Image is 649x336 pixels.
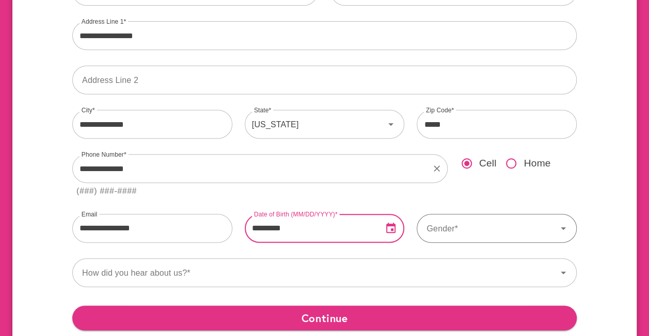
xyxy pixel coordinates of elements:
[81,309,568,327] span: Continue
[378,216,403,241] button: Open Date Picker
[385,118,397,130] svg: Icon
[557,222,569,234] svg: Icon
[72,306,577,330] button: Continue
[479,156,497,171] span: Cell
[76,184,137,198] div: (###) ###-####
[557,266,569,279] svg: Icon
[245,110,385,139] div: [US_STATE]
[524,156,550,171] span: Home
